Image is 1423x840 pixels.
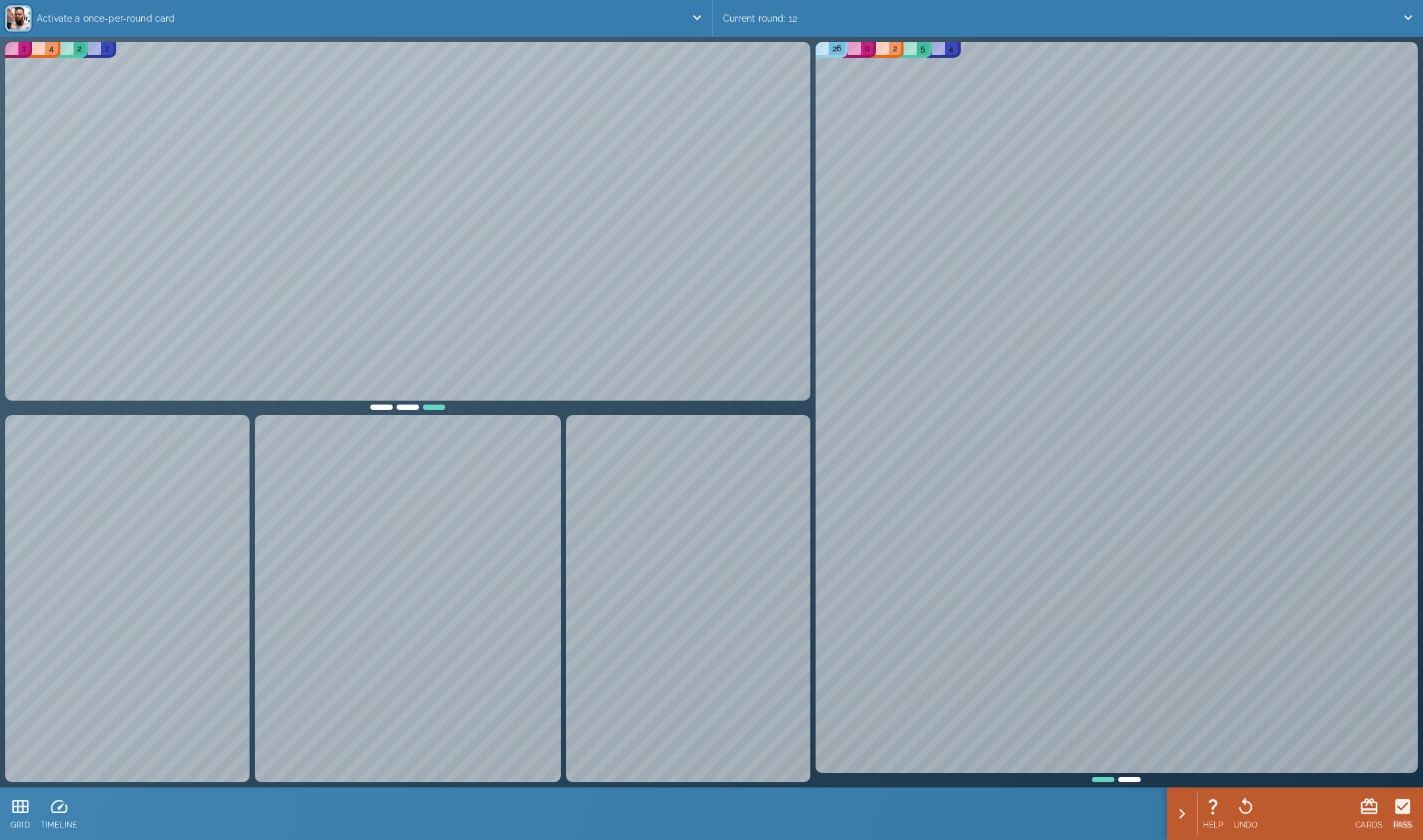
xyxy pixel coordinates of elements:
[22,42,26,55] p: 1
[1203,819,1223,831] p: HELP
[7,7,30,30] img: 6e4765a2aa07ad520ea21299820a100d.png
[893,42,897,55] p: 2
[11,819,30,831] p: GRID
[105,42,109,55] p: 2
[865,42,869,55] p: 0
[32,5,691,32] p: Activate a once-per-round card
[1393,819,1412,831] p: PASS
[833,42,841,55] p: 26
[1355,819,1382,831] p: CARDS
[41,819,77,831] p: TIMELINE
[1234,819,1258,831] p: UNDO
[921,42,925,55] p: 5
[949,42,953,55] p: 4
[77,42,81,55] p: 2
[49,42,54,55] p: 4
